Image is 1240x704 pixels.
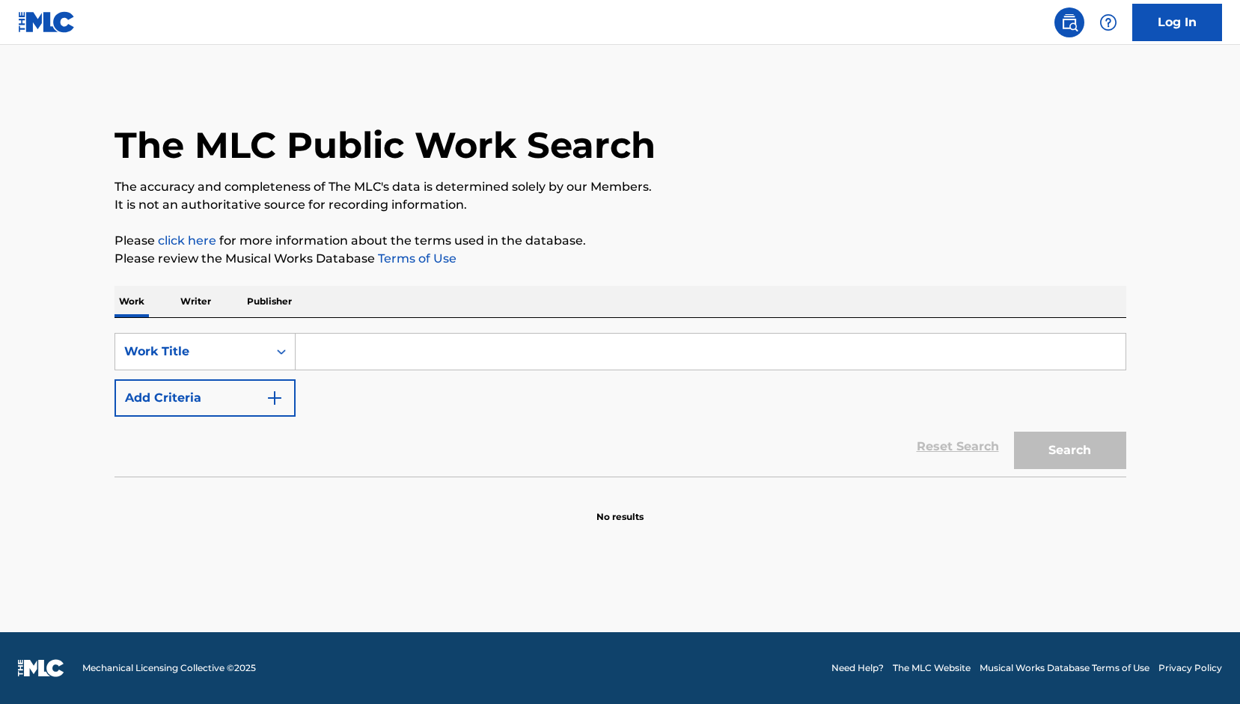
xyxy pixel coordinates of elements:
[158,233,216,248] a: click here
[114,232,1126,250] p: Please for more information about the terms used in the database.
[114,286,149,317] p: Work
[1054,7,1084,37] a: Public Search
[1132,4,1222,41] a: Log In
[893,661,971,675] a: The MLC Website
[242,286,296,317] p: Publisher
[18,659,64,677] img: logo
[114,333,1126,477] form: Search Form
[82,661,256,675] span: Mechanical Licensing Collective © 2025
[1158,661,1222,675] a: Privacy Policy
[375,251,456,266] a: Terms of Use
[176,286,216,317] p: Writer
[1099,13,1117,31] img: help
[114,178,1126,196] p: The accuracy and completeness of The MLC's data is determined solely by our Members.
[18,11,76,33] img: MLC Logo
[831,661,884,675] a: Need Help?
[114,250,1126,268] p: Please review the Musical Works Database
[114,123,656,168] h1: The MLC Public Work Search
[114,379,296,417] button: Add Criteria
[980,661,1149,675] a: Musical Works Database Terms of Use
[114,196,1126,214] p: It is not an authoritative source for recording information.
[1060,13,1078,31] img: search
[266,389,284,407] img: 9d2ae6d4665cec9f34b9.svg
[124,343,259,361] div: Work Title
[596,492,644,524] p: No results
[1093,7,1123,37] div: Help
